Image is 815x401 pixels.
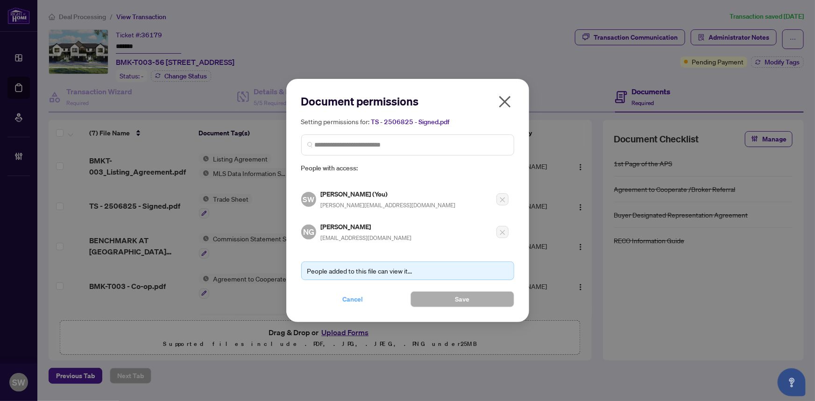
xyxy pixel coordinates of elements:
[303,226,314,238] span: NG
[321,234,412,241] span: [EMAIL_ADDRESS][DOMAIN_NAME]
[321,189,456,199] h5: [PERSON_NAME] (You)
[321,221,412,232] h5: [PERSON_NAME]
[321,202,456,209] span: [PERSON_NAME][EMAIL_ADDRESS][DOMAIN_NAME]
[307,266,508,276] div: People added to this file can view it...
[301,163,514,174] span: People with access:
[411,291,514,307] button: Save
[343,292,363,307] span: Cancel
[303,194,314,205] span: SW
[778,368,806,396] button: Open asap
[301,291,405,307] button: Cancel
[497,94,512,109] span: close
[371,118,450,126] span: TS - 2506825 - Signed.pdf
[301,116,514,127] h5: Setting permissions for:
[307,142,313,148] img: search_icon
[301,94,514,109] h2: Document permissions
